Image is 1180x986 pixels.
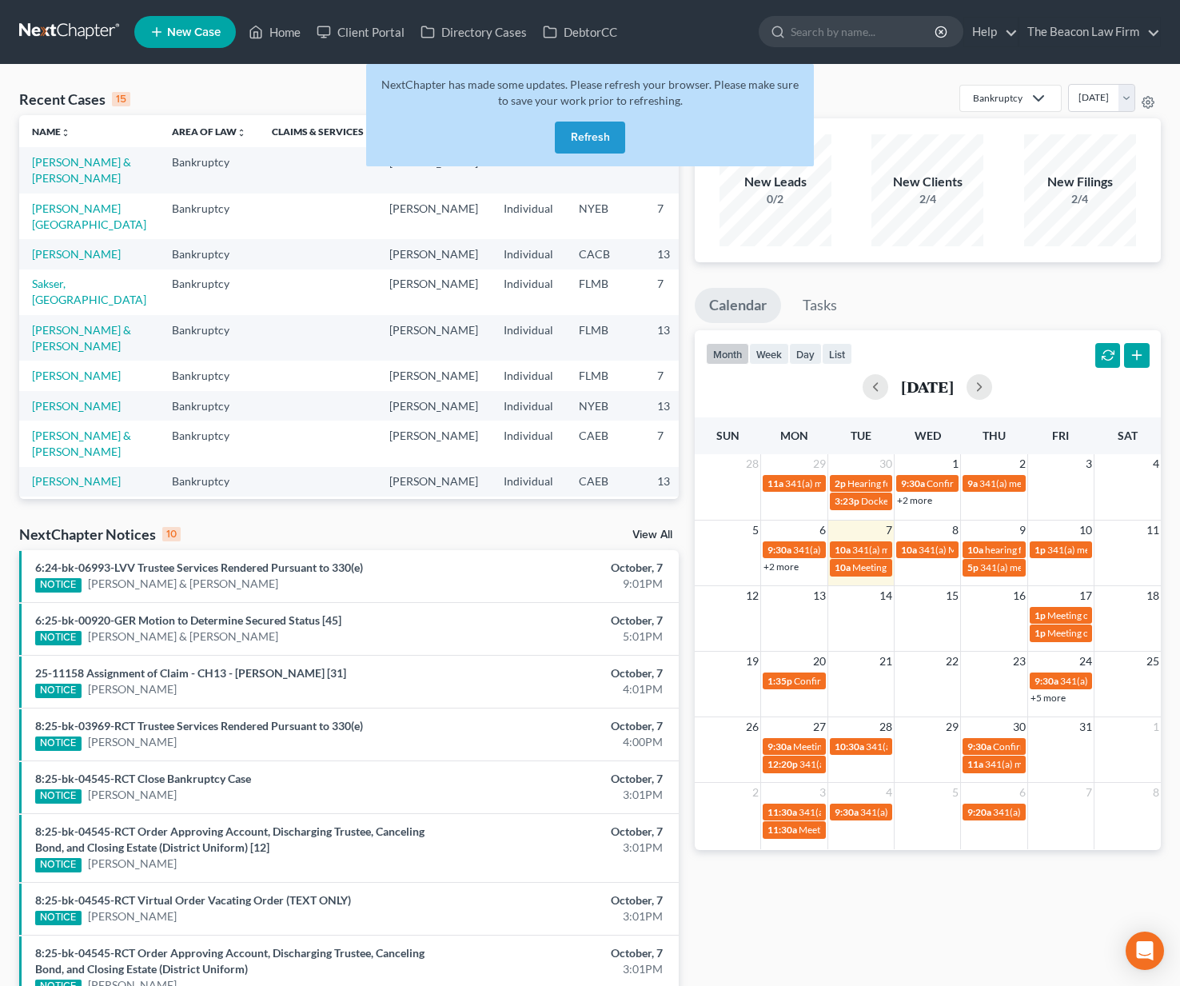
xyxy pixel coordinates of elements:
a: [PERSON_NAME] [88,856,177,872]
th: Claims & Services [259,115,377,147]
a: Home [241,18,309,46]
span: NextChapter has made some updates. Please refresh your browser. Please make sure to save your wor... [381,78,799,107]
span: 1p [1034,609,1046,621]
td: 13 [644,467,724,497]
td: [PERSON_NAME] [377,194,491,239]
span: 10a [835,561,851,573]
a: 25-11158 Assignment of Claim - CH13 - [PERSON_NAME] [31] [35,666,346,680]
a: Client Portal [309,18,413,46]
span: 28 [744,454,760,473]
a: 8:25-bk-04545-RCT Order Approving Account, Discharging Trustee, Canceling Bond, and Closing Estat... [35,946,425,976]
td: [PERSON_NAME] [377,269,491,315]
span: 15 [944,586,960,605]
span: 8 [951,521,960,540]
td: Bankruptcy [159,467,259,497]
span: 10:30a [835,740,864,752]
a: [PERSON_NAME] [32,474,121,488]
span: Confirmation hearing for [PERSON_NAME] [993,740,1174,752]
span: 26 [744,717,760,737]
div: New Leads [720,173,831,191]
td: [PERSON_NAME] [377,315,491,361]
a: +2 more [763,561,799,573]
a: [PERSON_NAME] & [PERSON_NAME] [32,323,131,353]
a: Help [964,18,1018,46]
span: 19 [744,652,760,671]
a: [PERSON_NAME] [88,787,177,803]
td: 13 [644,239,724,269]
button: month [706,343,749,365]
div: 4:01PM [464,681,662,697]
span: 10a [835,544,851,556]
span: 5p [967,561,979,573]
div: October, 7 [464,665,662,681]
span: Sat [1118,429,1138,442]
span: 10a [967,544,983,556]
span: 11a [767,477,783,489]
span: 14 [878,586,894,605]
a: [PERSON_NAME] & [PERSON_NAME] [32,429,131,458]
a: Directory Cases [413,18,535,46]
td: CAEB [566,421,644,466]
td: Individual [491,467,566,497]
span: 11:30a [767,806,797,818]
span: Meeting of Creditors for [PERSON_NAME] [799,824,976,836]
span: 4 [1151,454,1161,473]
a: [PERSON_NAME] [88,734,177,750]
td: 7 [644,421,724,466]
a: [PERSON_NAME][GEOGRAPHIC_DATA] [32,202,146,231]
td: Individual [491,239,566,269]
a: Area of Lawunfold_more [172,126,246,138]
a: 6:24-bk-06993-LVV Trustee Services Rendered Pursuant to 330(e) [35,561,363,574]
div: October, 7 [464,613,662,629]
td: Individual [491,315,566,361]
td: Bankruptcy [159,194,259,239]
a: 8:25-bk-03969-RCT Trustee Services Rendered Pursuant to 330(e) [35,719,363,733]
a: Sakser, [GEOGRAPHIC_DATA] [32,277,146,306]
span: 341(a) meeting for [PERSON_NAME] [980,561,1134,573]
a: 8:25-bk-04545-RCT Close Bankruptcy Case [35,772,251,785]
td: CAEB [566,497,644,542]
a: 8:25-bk-04545-RCT Virtual Order Vacating Order (TEXT ONLY) [35,893,351,907]
div: 3:01PM [464,840,662,856]
td: Bankruptcy [159,497,259,542]
h2: [DATE] [901,378,954,395]
span: 22 [944,652,960,671]
a: +2 more [897,494,932,506]
div: NOTICE [35,789,82,804]
span: 9:20a [967,806,991,818]
span: 1p [1034,627,1046,639]
span: 5 [751,521,760,540]
span: 3 [1084,454,1094,473]
td: NYEB [566,194,644,239]
span: 10 [1078,521,1094,540]
div: October, 7 [464,945,662,961]
div: October, 7 [464,892,662,908]
a: [PERSON_NAME] & [PERSON_NAME] [88,629,278,645]
span: 7 [1084,783,1094,802]
span: 4 [884,783,894,802]
div: NextChapter Notices [19,525,181,544]
td: [PERSON_NAME] [377,239,491,269]
span: 10a [901,544,917,556]
span: 12 [744,586,760,605]
a: Calendar [695,288,781,323]
span: Sun [716,429,739,442]
span: 3 [818,783,827,802]
td: FLMB [566,315,644,361]
span: 341(a) meeting for [PERSON_NAME] [785,477,939,489]
div: 5:01PM [464,629,662,645]
span: Tue [851,429,871,442]
a: 8:25-bk-04545-RCT Order Approving Account, Discharging Trustee, Canceling Bond, and Closing Estat... [35,824,425,854]
td: Bankruptcy [159,391,259,421]
span: 25 [1145,652,1161,671]
td: Bankruptcy [159,361,259,390]
a: [PERSON_NAME] & [PERSON_NAME] [88,576,278,592]
div: NOTICE [35,684,82,698]
span: 11 [1145,521,1161,540]
span: 29 [811,454,827,473]
span: 30 [1011,717,1027,737]
div: 3:01PM [464,787,662,803]
span: hearing for [PERSON_NAME] [985,544,1108,556]
span: Meeting of Creditors for [PERSON_NAME] & [PERSON_NAME] [793,740,1055,752]
div: NOTICE [35,737,82,751]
